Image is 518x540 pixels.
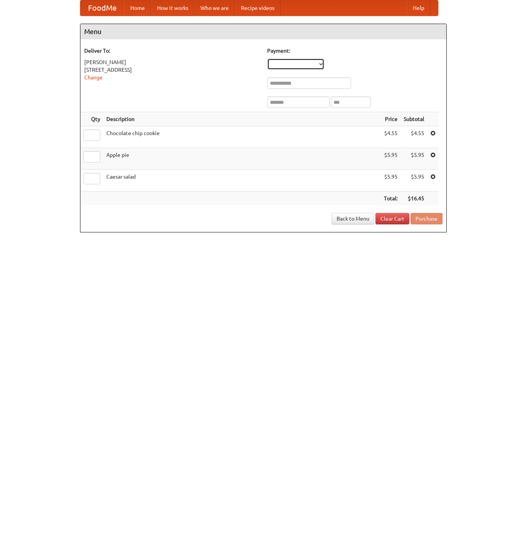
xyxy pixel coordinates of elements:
th: Description [103,112,381,126]
th: Price [381,112,401,126]
td: $4.55 [381,126,401,148]
div: [STREET_ADDRESS] [84,66,260,74]
a: How it works [151,0,194,16]
td: $5.95 [401,148,427,170]
th: Qty [80,112,103,126]
td: $5.95 [401,170,427,192]
a: Help [407,0,430,16]
td: Caesar salad [103,170,381,192]
h5: Payment: [267,47,443,55]
h4: Menu [80,24,446,39]
button: Purchase [411,213,443,224]
a: Clear Cart [375,213,409,224]
div: [PERSON_NAME] [84,58,260,66]
h5: Deliver To: [84,47,260,55]
th: $16.45 [401,192,427,206]
td: $5.95 [381,170,401,192]
td: Apple pie [103,148,381,170]
a: Home [124,0,151,16]
td: Chocolate chip cookie [103,126,381,148]
a: FoodMe [80,0,124,16]
th: Total: [381,192,401,206]
td: $4.55 [401,126,427,148]
td: $5.95 [381,148,401,170]
a: Change [84,74,103,81]
a: Recipe videos [235,0,281,16]
a: Who we are [194,0,235,16]
a: Back to Menu [332,213,374,224]
th: Subtotal [401,112,427,126]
